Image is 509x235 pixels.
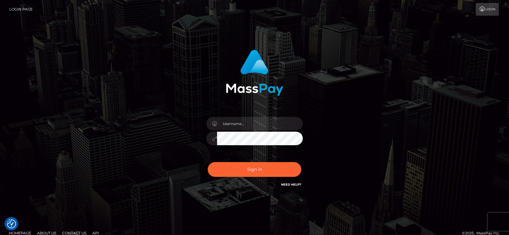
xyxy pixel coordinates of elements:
img: MassPay Login [226,50,283,96]
a: Login Page [9,3,33,16]
button: Sign in [208,162,301,177]
a: Login [476,3,499,16]
img: Revisit consent button [7,219,16,228]
input: Username... [217,117,303,130]
a: Need Help? [281,183,301,186]
button: Consent Preferences [7,219,16,228]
